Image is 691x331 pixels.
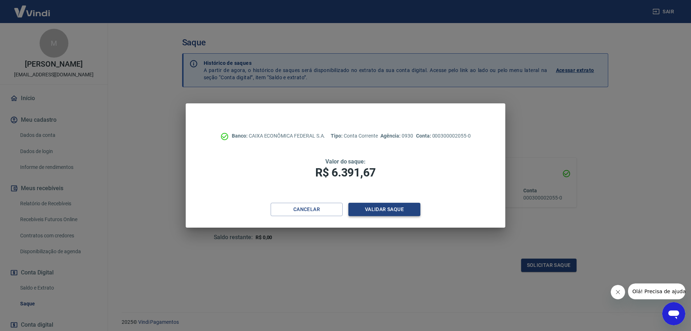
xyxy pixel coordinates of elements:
span: Banco: [232,133,249,139]
button: Cancelar [271,203,343,216]
iframe: Fechar mensagem [611,285,625,299]
p: 0930 [380,132,413,140]
span: Conta: [416,133,432,139]
span: Tipo: [331,133,344,139]
span: Agência: [380,133,402,139]
p: Conta Corrente [331,132,378,140]
span: R$ 6.391,67 [315,166,376,179]
button: Validar saque [348,203,420,216]
p: 000300002055-0 [416,132,471,140]
iframe: Botão para abrir a janela de mensagens [662,302,685,325]
iframe: Mensagem da empresa [628,283,685,299]
p: CAIXA ECONÔMICA FEDERAL S.A. [232,132,325,140]
span: Valor do saque: [325,158,366,165]
span: Olá! Precisa de ajuda? [4,5,60,11]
